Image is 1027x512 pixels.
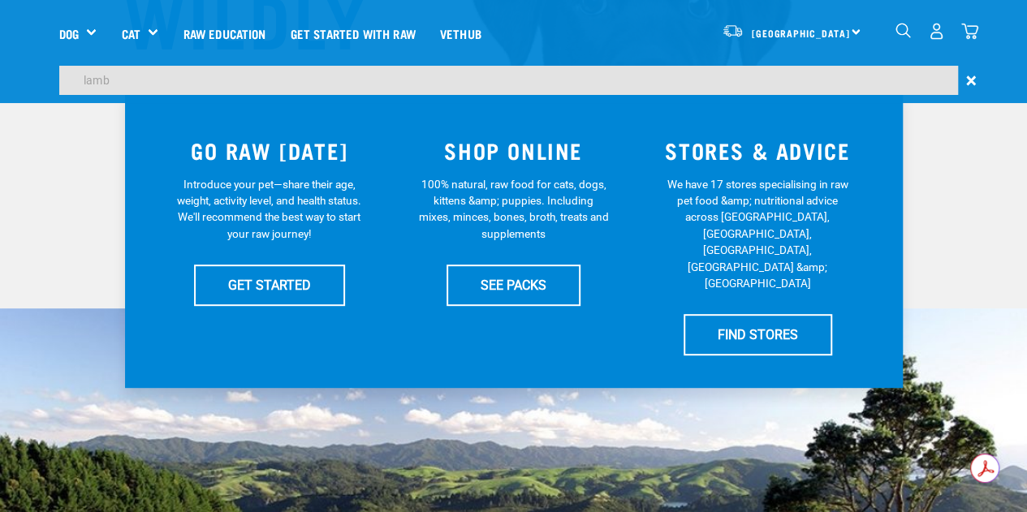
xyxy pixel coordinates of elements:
a: Vethub [428,1,494,66]
span: [GEOGRAPHIC_DATA] [752,30,850,36]
p: We have 17 stores specialising in raw pet food &amp; nutritional advice across [GEOGRAPHIC_DATA],... [662,176,853,292]
img: home-icon@2x.png [961,23,978,40]
a: FIND STORES [684,314,832,355]
img: home-icon-1@2x.png [895,23,911,38]
h3: SHOP ONLINE [401,138,626,163]
a: Raw Education [170,1,278,66]
a: Get started with Raw [278,1,428,66]
img: user.png [928,23,945,40]
a: SEE PACKS [447,265,580,305]
a: Cat [121,24,140,43]
a: GET STARTED [194,265,345,305]
img: van-moving.png [722,24,744,38]
h3: GO RAW [DATE] [158,138,382,163]
h3: STORES & ADVICE [645,138,870,163]
input: Search... [59,66,958,95]
a: Dog [59,24,79,43]
p: Introduce your pet—share their age, weight, activity level, and health status. We'll recommend th... [174,176,365,243]
span: × [966,66,977,95]
p: 100% natural, raw food for cats, dogs, kittens &amp; puppies. Including mixes, minces, bones, bro... [418,176,609,243]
